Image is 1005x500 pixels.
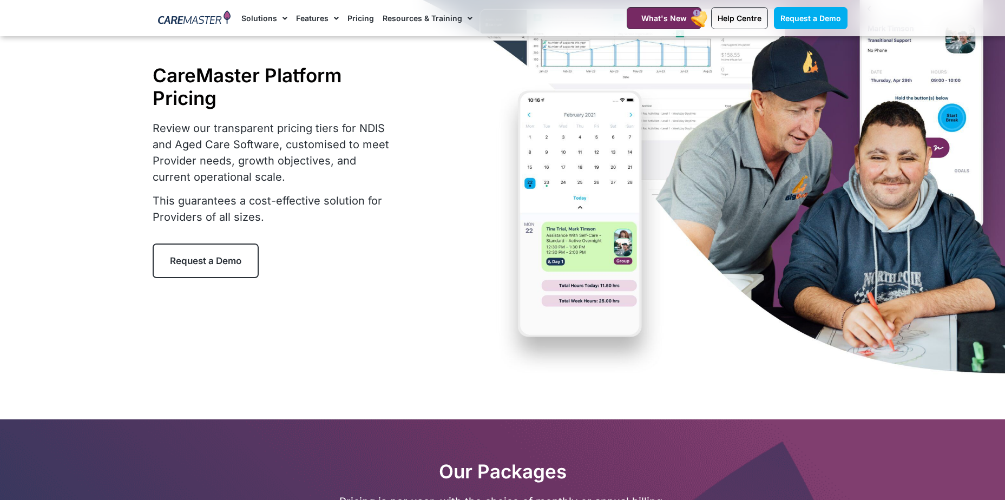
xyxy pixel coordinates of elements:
a: Request a Demo [774,7,848,29]
span: Help Centre [718,14,761,23]
h2: Our Packages [153,460,853,483]
span: Request a Demo [780,14,841,23]
h1: CareMaster Platform Pricing [153,64,396,109]
img: CareMaster Logo [158,10,231,27]
a: What's New [627,7,701,29]
a: Request a Demo [153,244,259,278]
span: What's New [641,14,687,23]
p: Review our transparent pricing tiers for NDIS and Aged Care Software, customised to meet Provider... [153,120,396,185]
a: Help Centre [711,7,768,29]
p: This guarantees a cost-effective solution for Providers of all sizes. [153,193,396,225]
span: Request a Demo [170,255,241,266]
